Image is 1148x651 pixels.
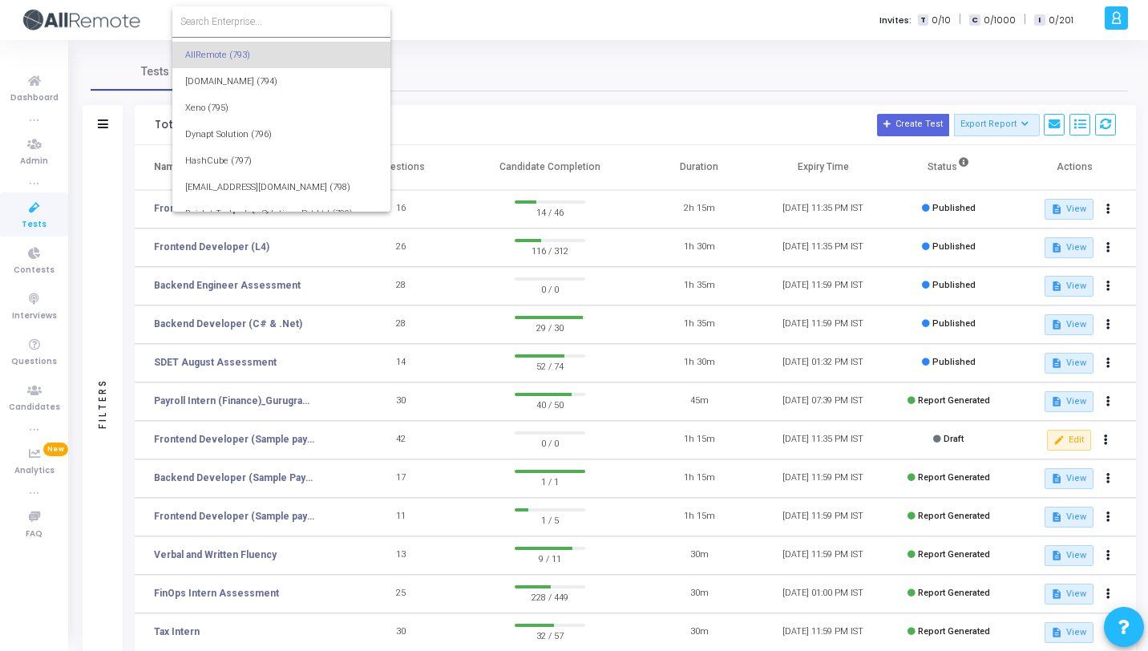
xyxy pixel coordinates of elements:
span: AllRemote (793) [185,42,378,68]
span: [EMAIL_ADDRESS][DOMAIN_NAME] (798) [185,174,378,200]
span: HashCube (797) [185,148,378,174]
span: Rejolut Technology Solutions Pvt Ltd (799) [185,200,378,227]
span: Dynapt Solution (796) [185,121,378,148]
span: [DOMAIN_NAME] (794) [185,68,378,95]
span: Xeno (795) [185,95,378,121]
input: Search Enterprise... [180,14,382,29]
